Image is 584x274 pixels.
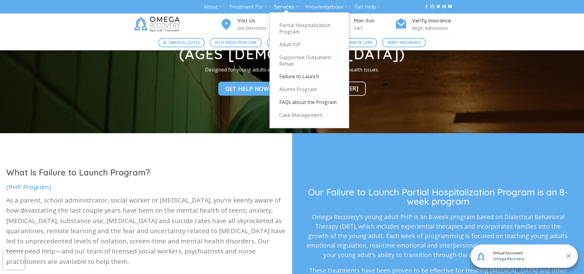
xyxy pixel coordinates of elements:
[430,5,434,9] a: Follow on Instagram
[437,5,440,9] a: Follow on Twitter
[387,40,421,45] span: Verify Insurance
[279,38,339,51] a: Adult IOP
[279,83,339,96] a: Alumni Program
[442,5,446,9] a: Send us an email
[267,38,317,47] a: Mental Health Care
[412,25,453,32] p: Begin Admissions
[225,84,269,93] span: Get Help NOw
[6,183,51,191] span: (PHP Program)
[395,17,453,32] a: Verify Insurance Begin Admissions
[215,40,257,45] span: Tech Addiction Care
[229,1,267,13] a: Treatment For
[6,195,286,267] p: As a parent, school administrator, social worker or [MEDICAL_DATA], you’re keenly aware of how de...
[382,38,426,47] a: Verify Insurance
[158,38,205,47] a: [MEDICAL_DATA]
[279,109,339,122] a: Case Management
[448,5,452,9] a: Follow on YouTube
[412,17,453,25] h4: Verify Insurance
[425,5,428,9] a: Follow on Facebook
[6,167,286,178] h1: What Is Failure to Launch Program?
[204,1,222,13] a: About
[327,40,372,45] span: Substance Abuse Care
[279,19,339,38] a: Partial Hospitalization Program
[237,25,278,32] p: Get Directions
[218,82,276,96] a: Get Help NOw
[279,70,339,83] a: Failure to Launch
[169,40,200,45] span: [MEDICAL_DATA]
[305,1,348,13] a: Knowledgebase
[131,14,185,35] img: Omega Recovery
[355,1,380,13] a: Get Help
[354,17,395,25] h4: Mon-Sun
[279,96,339,109] a: FAQs about the Program
[354,25,395,32] p: 24/7
[220,17,278,32] a: Visit Us Get Directions
[279,51,339,71] a: Supportive Outpatient Rehab
[237,17,278,25] h4: Visit Us
[274,1,298,13] a: Services
[210,38,262,47] a: Tech Addiction Care
[160,66,425,74] p: Designed for young adults experiencing addiction and mental health issues.
[322,38,377,47] a: Substance Abuse Care
[307,187,569,206] h3: Our Failure to Launch Partial Hospitalization Program is an 8-week program
[307,212,569,260] p: Omega Recovery’s young adult PHP is an 8-week program based on Dialectical Behavioral Therapy (DB...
